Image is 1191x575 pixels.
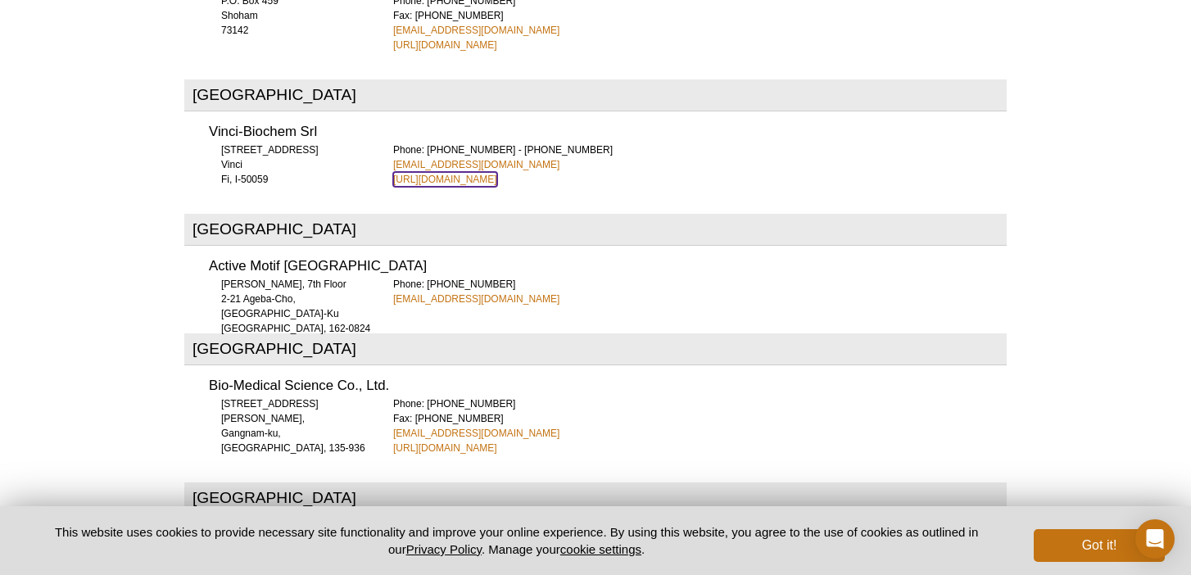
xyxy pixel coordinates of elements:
[560,542,641,556] button: cookie settings
[406,542,482,556] a: Privacy Policy
[26,523,1007,558] p: This website uses cookies to provide necessary site functionality and improve your online experie...
[393,426,559,441] a: [EMAIL_ADDRESS][DOMAIN_NAME]
[184,79,1007,111] h2: [GEOGRAPHIC_DATA]
[184,482,1007,514] h2: [GEOGRAPHIC_DATA]
[393,38,497,52] a: [URL][DOMAIN_NAME]
[393,172,497,187] a: [URL][DOMAIN_NAME]
[393,143,1007,187] div: Phone: [PHONE_NUMBER] - [PHONE_NUMBER]
[393,23,559,38] a: [EMAIL_ADDRESS][DOMAIN_NAME]
[393,396,1007,455] div: Phone: [PHONE_NUMBER] Fax: [PHONE_NUMBER]
[209,260,1007,274] h3: Active Motif [GEOGRAPHIC_DATA]
[1034,529,1165,562] button: Got it!
[209,143,373,187] div: [STREET_ADDRESS] Vinci Fi, I-50059
[209,125,1007,139] h3: Vinci-Biochem Srl
[393,277,1007,306] div: Phone: [PHONE_NUMBER]
[209,277,373,336] div: [PERSON_NAME], 7th Floor 2-21 Ageba-Cho, [GEOGRAPHIC_DATA]-Ku [GEOGRAPHIC_DATA], 162-0824
[209,379,1007,393] h3: Bio-Medical Science Co., Ltd.
[393,441,497,455] a: [URL][DOMAIN_NAME]
[184,214,1007,246] h2: [GEOGRAPHIC_DATA]
[393,157,559,172] a: [EMAIL_ADDRESS][DOMAIN_NAME]
[1135,519,1175,559] div: Open Intercom Messenger
[209,396,373,455] div: [STREET_ADDRESS][PERSON_NAME], Gangnam-ku, [GEOGRAPHIC_DATA], 135-936
[393,292,559,306] a: [EMAIL_ADDRESS][DOMAIN_NAME]
[184,333,1007,365] h2: [GEOGRAPHIC_DATA]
